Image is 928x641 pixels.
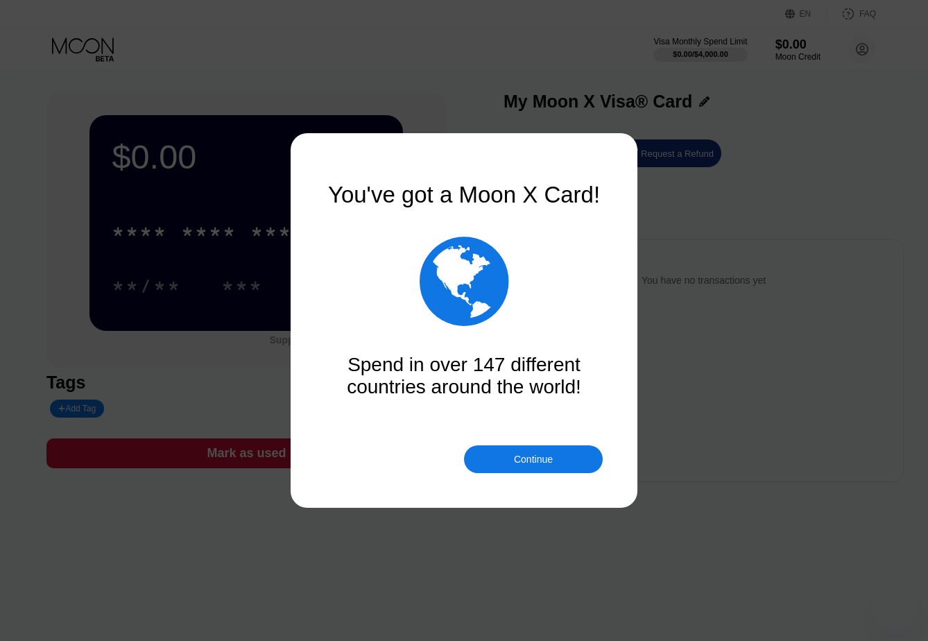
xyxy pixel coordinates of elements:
div: Continue [464,445,603,473]
div:  [325,229,603,333]
div:  [420,229,509,333]
div: Continue [514,454,553,465]
iframe: Bouton de lancement de la fenêtre de messagerie [873,586,917,630]
div: You've got a Moon X Card! [325,182,603,208]
div: Spend in over 147 different countries around the world! [325,354,603,398]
